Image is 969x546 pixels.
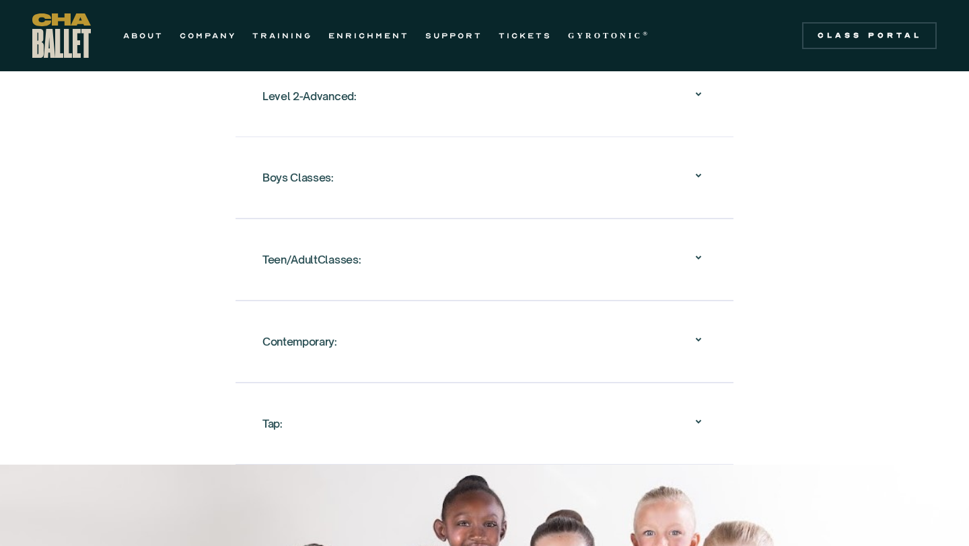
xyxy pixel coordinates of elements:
div: Teen/AdultClasses: [262,238,707,281]
a: Class Portal [802,22,937,49]
sup: ® [643,30,650,37]
div: Contemporary: [262,320,707,363]
a: TRAINING [252,28,312,44]
strong: GYROTONIC [568,31,643,40]
a: TICKETS [499,28,552,44]
a: ENRICHMENT [328,28,409,44]
div: Level 2-Advanced: [262,75,707,118]
div: Level 2-Advanced: [262,84,357,108]
div: Tap: [262,402,707,445]
a: home [32,13,91,58]
div: Teen/AdultClasses: [262,247,361,272]
div: Contemporary: [262,329,337,354]
div: Class Portal [810,30,929,41]
a: SUPPORT [425,28,482,44]
a: COMPANY [180,28,236,44]
div: Tap: [262,412,283,436]
a: ABOUT [123,28,164,44]
div: Boys Classes: [262,156,707,199]
a: GYROTONIC® [568,28,650,44]
div: Boys Classes: [262,165,334,190]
